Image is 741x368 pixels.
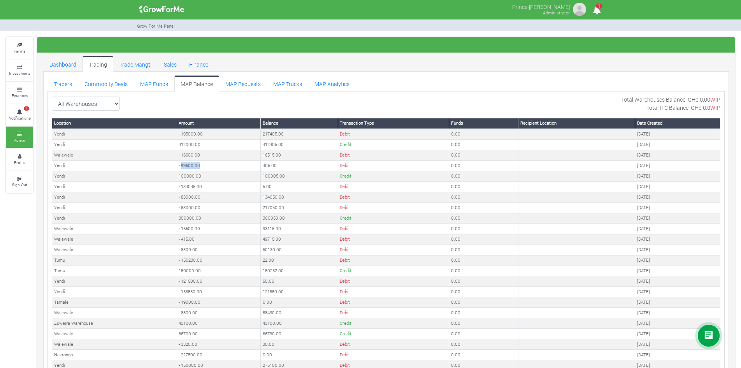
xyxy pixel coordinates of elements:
td: 134050.00 [261,192,338,202]
td: 0.00 [449,150,518,160]
td: Yendi [52,276,177,287]
td: 0.00 [449,276,518,287]
td: 0.00 [449,234,518,245]
td: 5.00 [261,181,338,192]
td: Yendi [52,213,177,224]
td: Debit [338,202,449,213]
td: [DATE] [635,150,720,160]
small: Investments [9,70,30,76]
td: 150252.00 [261,266,338,276]
td: 0.00 [449,202,518,213]
a: Sales [158,56,183,72]
a: MAP Funds [134,76,174,91]
td: - 83000.00 [177,192,261,202]
td: 43100.00 [177,318,261,329]
td: - 8300.00 [177,308,261,318]
td: [DATE] [635,287,720,297]
th: Transaction Type [338,118,449,129]
td: 0.00 [449,297,518,308]
td: Debit [338,181,449,192]
i: Notifications [589,2,604,19]
td: Yendi [52,202,177,213]
td: 22.00 [261,255,338,266]
td: 0.00 [449,213,518,224]
a: Sign Out [6,171,33,193]
td: 0.00 [449,129,518,139]
small: Sign Out [12,182,27,187]
td: 412000.00 [177,139,261,150]
small: Finances [12,93,28,98]
td: - 134045.00 [177,181,261,192]
span: WIP [710,96,720,103]
td: - 8300.00 [177,245,261,255]
td: 66730.00 [261,329,338,339]
a: Finances [6,82,33,104]
td: 43100.00 [261,318,338,329]
td: 50130.00 [261,245,338,255]
td: Walewale [52,234,177,245]
th: Location [52,118,177,129]
td: 121550.00 [261,287,338,297]
td: 49715.00 [261,234,338,245]
small: Administrator [543,10,570,16]
th: Recipient Location [518,118,635,129]
td: [DATE] [635,318,720,329]
td: 0.00 [449,255,518,266]
td: 100005.00 [261,171,338,181]
td: Navrongo [52,350,177,360]
td: 0.00 [449,318,518,329]
td: - 16600.00 [177,224,261,234]
td: Debit [338,160,449,171]
td: Debit [338,276,449,287]
td: - 153550.00 [177,287,261,297]
td: Walewale [52,339,177,350]
td: Debit [338,245,449,255]
td: 0.00 [449,160,518,171]
td: Credit [338,266,449,276]
td: - 3320.00 [177,339,261,350]
span: 1 [24,106,29,111]
td: [DATE] [635,276,720,287]
td: [DATE] [635,308,720,318]
td: 0.00 [449,329,518,339]
th: Amount [177,118,261,129]
p: Total ITC Balance: GH¢ 0.0 [646,104,720,112]
td: Walewale [52,329,177,339]
td: 217405.00 [261,129,338,139]
td: 33115.00 [261,224,338,234]
td: Debit [338,350,449,360]
td: 412405.00 [261,139,338,150]
span: 1 [596,4,602,9]
td: [DATE] [635,339,720,350]
a: Farms [6,37,33,59]
p: Prince-[PERSON_NAME] [512,2,570,11]
td: - 150230.00 [177,255,261,266]
td: [DATE] [635,213,720,224]
td: 150000.00 [177,266,261,276]
th: Balance [261,118,338,129]
td: Debit [338,255,449,266]
small: Admin [14,137,25,143]
td: 0.00 [449,350,518,360]
td: Walewale [52,150,177,160]
td: - 195000.00 [177,129,261,139]
a: Trade Mangt. [113,56,158,72]
td: 0.00 [449,192,518,202]
a: Dashboard [43,56,83,72]
a: MAP Requests [219,76,267,91]
td: 0.00 [261,350,338,360]
td: [DATE] [635,192,720,202]
p: Total Warehouses Balance: GH¢ 0.00 [621,95,720,104]
td: 58430.00 [261,308,338,318]
td: 300000.00 [177,213,261,224]
td: Credit [338,139,449,150]
td: [DATE] [635,297,720,308]
td: - 415.00 [177,234,261,245]
td: Debit [338,308,449,318]
a: 1 [589,7,604,15]
a: Admin [6,127,33,148]
a: 1 Notifications [6,104,33,126]
a: MAP Analytics [308,76,356,91]
td: - 99600.00 [177,160,261,171]
td: Walewale [52,224,177,234]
